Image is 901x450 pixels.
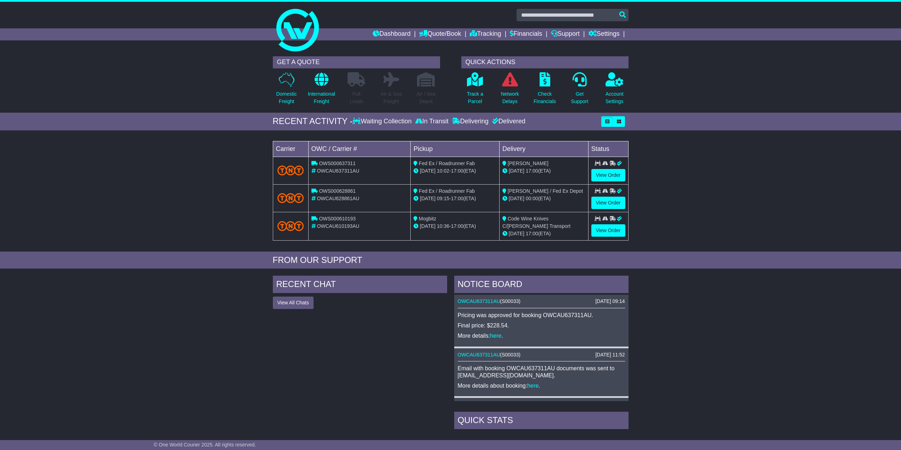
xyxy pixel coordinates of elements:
span: Code Wine Knives C/[PERSON_NAME] Transport [502,216,570,229]
div: - (ETA) [413,223,496,230]
span: [PERSON_NAME] / Fed Ex Depot [508,188,583,194]
a: Track aParcel [467,72,484,109]
div: [DATE] 11:52 [595,352,625,358]
a: Settings [589,28,620,40]
p: Account Settings [606,90,624,105]
td: Deliveries [454,431,629,449]
a: Financials [510,28,542,40]
img: TNT_Domestic.png [277,193,304,203]
div: RECENT CHAT [273,276,447,295]
p: Final price: $228.54. [458,322,625,329]
td: Pickup [411,141,500,157]
div: (ETA) [502,195,585,202]
span: © One World Courier 2025. All rights reserved. [154,442,256,448]
div: ( ) [458,298,625,304]
p: Check Financials [534,90,556,105]
p: Pricing was approved for booking OWCAU637311AU. [458,312,625,319]
p: Track a Parcel [467,90,483,105]
p: Email with booking OWCAU637311AU documents was sent to [EMAIL_ADDRESS][DOMAIN_NAME]. [458,365,625,378]
a: View Order [591,169,625,181]
p: Air / Sea Depot [417,90,436,105]
div: [DATE] 09:14 [595,298,625,304]
p: Get Support [571,90,588,105]
a: CheckFinancials [533,72,556,109]
div: Quick Stats [454,412,629,431]
span: OWS000610193 [319,216,356,221]
p: More details: . [458,332,625,339]
div: (ETA) [502,167,585,175]
span: Fed Ex / Roadrunner Fab [419,188,475,194]
div: - (ETA) [413,195,496,202]
span: 17:00 [451,196,463,201]
p: Air & Sea Freight [381,90,402,105]
div: QUICK ACTIONS [461,56,629,68]
div: In Transit [413,118,450,125]
span: S00033 [502,298,519,304]
a: Support [551,28,580,40]
a: Tracking [470,28,501,40]
span: OWS000637311 [319,161,356,166]
div: - (ETA) [413,167,496,175]
p: Domestic Freight [276,90,297,105]
span: OWCAU628861AU [317,196,359,201]
div: Waiting Collection [353,118,413,125]
a: GetSupport [570,72,589,109]
div: GET A QUOTE [273,56,440,68]
span: OWCAU637311AU [317,168,359,174]
span: 10:02 [437,168,449,174]
div: (ETA) [502,230,585,237]
span: 17:00 [451,223,463,229]
a: View Order [591,197,625,209]
a: DomesticFreight [276,72,297,109]
span: [DATE] [420,223,435,229]
span: [DATE] [509,196,524,201]
a: here [527,383,539,389]
a: Quote/Book [419,28,461,40]
a: Dashboard [373,28,411,40]
p: Network Delays [501,90,519,105]
a: View Order [591,224,625,237]
a: here [490,333,501,339]
td: Carrier [273,141,308,157]
td: OWC / Carrier # [308,141,411,157]
div: NOTICE BOARD [454,276,629,295]
span: S00033 [502,352,519,358]
a: OWCAU637311AU [458,298,500,304]
span: [DATE] [420,168,435,174]
span: 17:00 [526,168,538,174]
span: 00:00 [526,196,538,201]
a: OWCAU637311AU [458,352,500,358]
span: 10:36 [437,223,449,229]
span: Fed Ex / Roadrunner Fab [419,161,475,166]
div: RECENT ACTIVITY - [273,116,353,126]
img: TNT_Domestic.png [277,165,304,175]
span: OWCAU610193AU [317,223,359,229]
div: FROM OUR SUPPORT [273,255,629,265]
p: Full Loads [348,90,365,105]
img: TNT_Domestic.png [277,221,304,231]
div: Delivered [490,118,525,125]
a: NetworkDelays [500,72,519,109]
span: [PERSON_NAME] [508,161,548,166]
span: 17:00 [451,168,463,174]
td: Status [588,141,628,157]
a: AccountSettings [605,72,624,109]
a: InternationalFreight [308,72,336,109]
p: International Freight [308,90,335,105]
div: Delivering [450,118,490,125]
span: 09:15 [437,196,449,201]
span: [DATE] [509,168,524,174]
span: OWS000628861 [319,188,356,194]
div: ( ) [458,352,625,358]
button: View All Chats [273,297,314,309]
span: 17:00 [526,231,538,236]
p: More details about booking: . [458,382,625,389]
span: [DATE] [509,231,524,236]
span: Mogbitz [419,216,436,221]
td: Delivery [499,141,588,157]
span: [DATE] [420,196,435,201]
